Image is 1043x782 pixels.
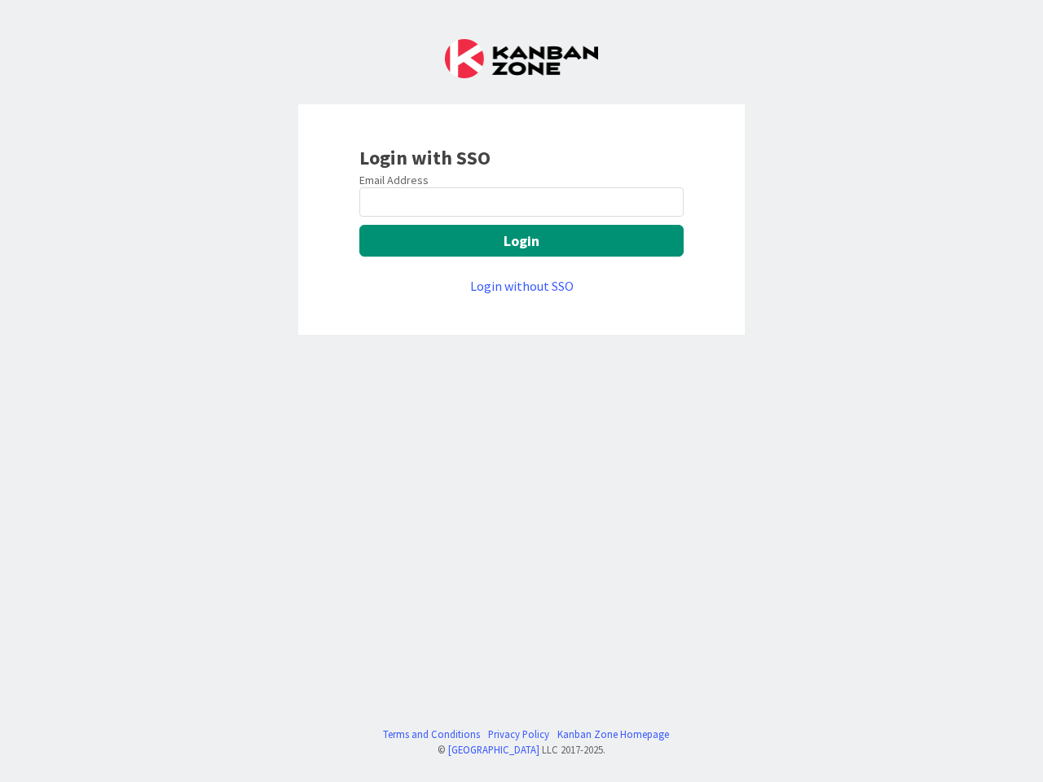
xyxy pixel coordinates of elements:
[375,742,669,758] div: © LLC 2017- 2025 .
[557,727,669,742] a: Kanban Zone Homepage
[445,39,598,78] img: Kanban Zone
[448,743,539,756] a: [GEOGRAPHIC_DATA]
[359,173,429,187] label: Email Address
[383,727,480,742] a: Terms and Conditions
[359,225,684,257] button: Login
[488,727,549,742] a: Privacy Policy
[470,278,574,294] a: Login without SSO
[359,145,491,170] b: Login with SSO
